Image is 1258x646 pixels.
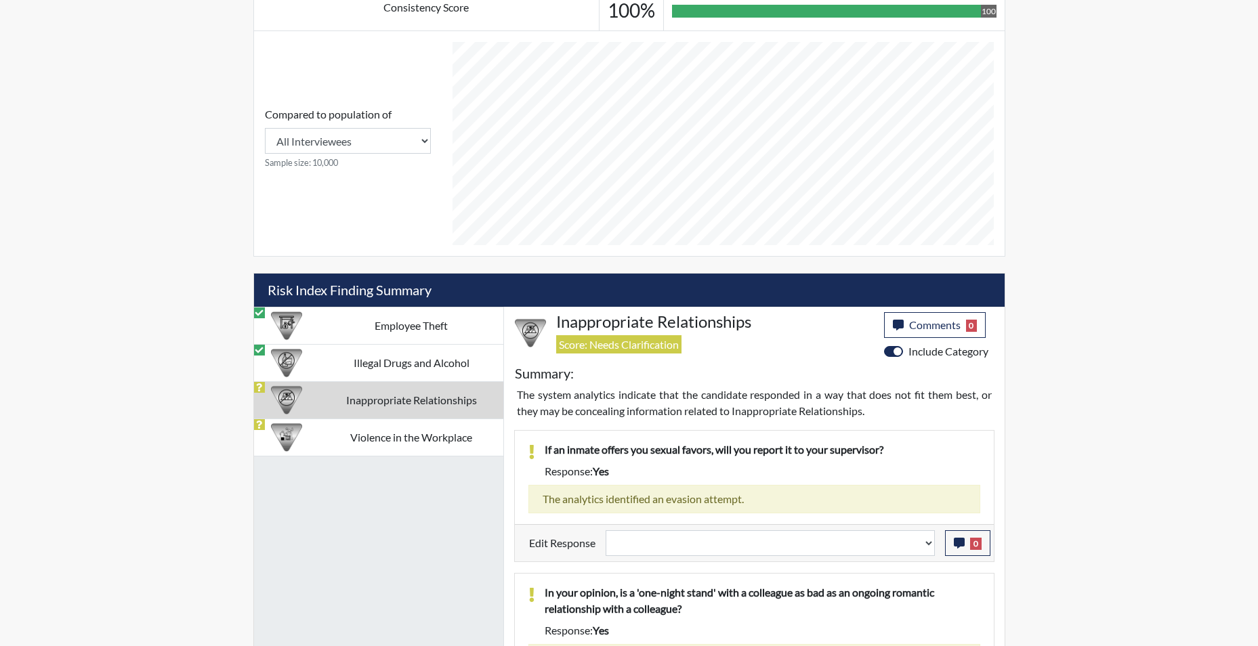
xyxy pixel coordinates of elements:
div: Update the test taker's response, the change might impact the score [595,530,945,556]
label: Compared to population of [265,106,392,123]
img: CATEGORY%20ICON-12.0f6f1024.png [271,347,302,379]
img: CATEGORY%20ICON-14.139f8ef7.png [271,385,302,416]
span: Score: Needs Clarification [556,335,682,353]
td: Inappropriate Relationships [320,381,503,418]
button: Comments0 [884,312,986,338]
td: Illegal Drugs and Alcohol [320,344,503,381]
div: The analytics identified an evasion attempt. [528,485,980,513]
span: yes [593,624,609,637]
span: yes [593,465,609,477]
p: If an inmate offers you sexual favors, will you report it to your supervisor? [545,442,980,458]
div: 100 [981,5,997,18]
span: 0 [966,320,978,332]
p: In your opinion, is a 'one-night stand' with a colleague as bad as an ongoing romantic relationsh... [545,584,980,617]
img: CATEGORY%20ICON-07.58b65e52.png [271,310,302,341]
h5: Risk Index Finding Summary [254,274,1005,307]
small: Sample size: 10,000 [265,156,431,169]
label: Include Category [908,343,988,360]
img: CATEGORY%20ICON-26.eccbb84f.png [271,422,302,453]
div: Response: [534,622,990,639]
td: Employee Theft [320,307,503,344]
img: CATEGORY%20ICON-14.139f8ef7.png [515,318,546,349]
td: Violence in the Workplace [320,418,503,456]
div: Response: [534,463,990,479]
h5: Summary: [515,365,574,381]
button: 0 [945,530,990,556]
div: Consistency Score comparison among population [265,106,431,169]
label: Edit Response [529,530,595,556]
p: The system analytics indicate that the candidate responded in a way that does not fit them best, ... [517,387,992,419]
span: Comments [909,318,961,331]
h4: Inappropriate Relationships [556,312,874,332]
span: 0 [970,538,982,550]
